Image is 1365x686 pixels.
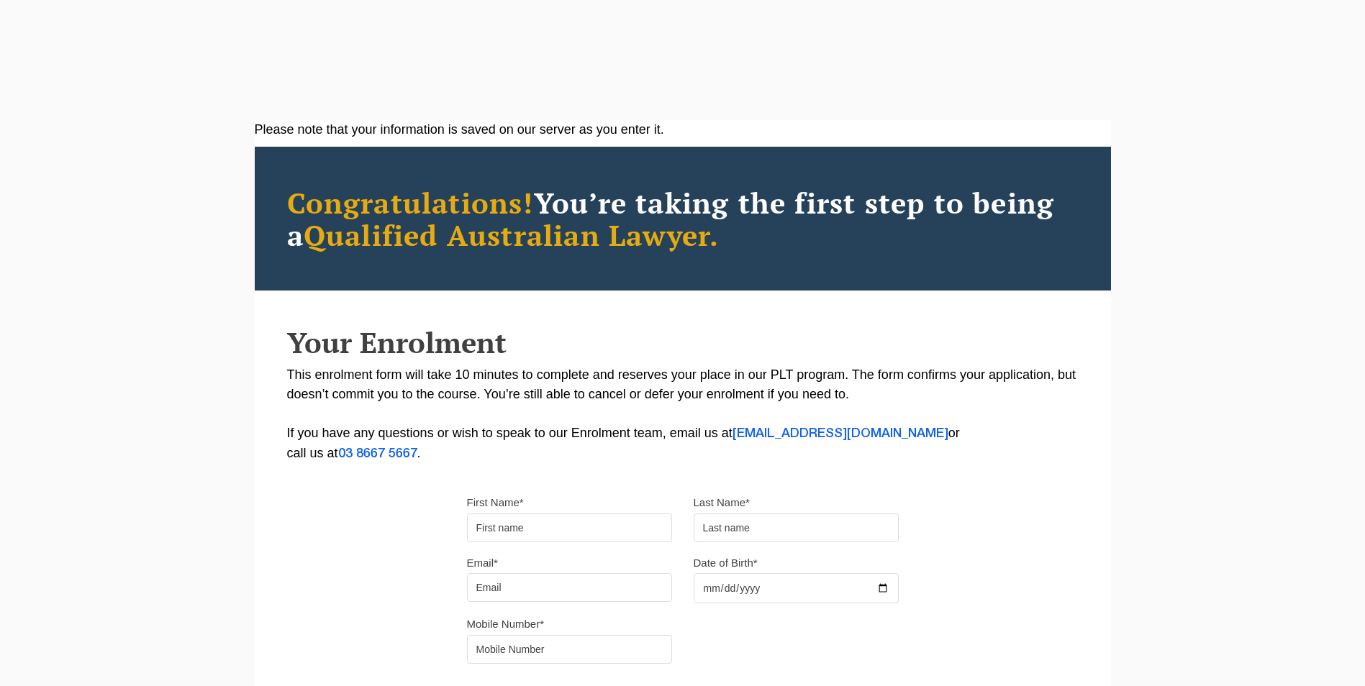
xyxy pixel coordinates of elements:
a: [EMAIL_ADDRESS][DOMAIN_NAME] [733,428,948,439]
h2: You’re taking the first step to being a [287,186,1079,251]
label: Email* [467,556,498,570]
input: First name [467,513,672,542]
input: Last name [694,513,899,542]
label: Last Name* [694,495,750,510]
p: This enrolment form will take 10 minutes to complete and reserves your place in our PLT program. ... [287,365,1079,464]
input: Mobile Number [467,635,672,664]
label: Date of Birth* [694,556,758,570]
a: 03 8667 5667 [338,448,417,459]
span: Congratulations! [287,183,534,221]
h2: Your Enrolment [287,326,1079,358]
span: Qualified Australian Lawyer. [304,216,720,254]
input: Email [467,573,672,602]
div: Please note that your information is saved on our server as you enter it. [255,120,1111,140]
label: First Name* [467,495,524,510]
label: Mobile Number* [467,617,545,631]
